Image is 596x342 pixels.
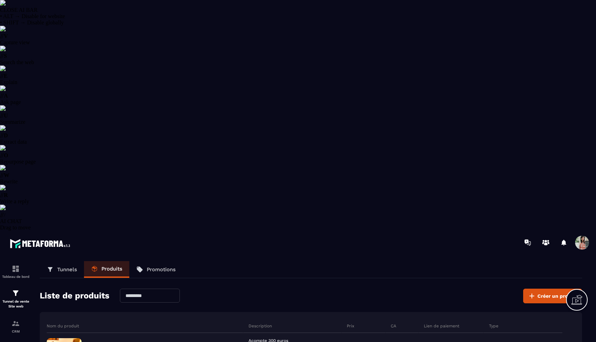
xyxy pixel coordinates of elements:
img: formation [12,289,20,297]
p: Promotions [147,266,176,273]
p: Prix [347,323,354,329]
p: Produits [101,266,122,272]
a: Produits [84,261,129,278]
p: Lien de paiement [424,323,459,329]
p: Description [249,323,272,329]
a: formationformationTableau de bord [2,259,30,284]
p: Type [489,323,498,329]
a: Promotions [129,261,183,278]
p: CA [391,323,396,329]
p: CRM [2,329,30,333]
p: Nom du produit [47,323,79,329]
a: formationformationCRM [2,314,30,339]
img: formation [12,319,20,328]
p: Tunnels [57,266,77,273]
img: formation [12,265,20,273]
a: formationformationTunnel de vente Site web [2,284,30,314]
span: Créer un produit [537,292,578,299]
p: Tunnel de vente Site web [2,299,30,309]
button: Créer un produit [523,289,582,303]
a: Tunnels [40,261,84,278]
p: Tableau de bord [2,275,30,279]
img: logo [10,237,72,250]
h2: Liste de produits [40,289,109,303]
